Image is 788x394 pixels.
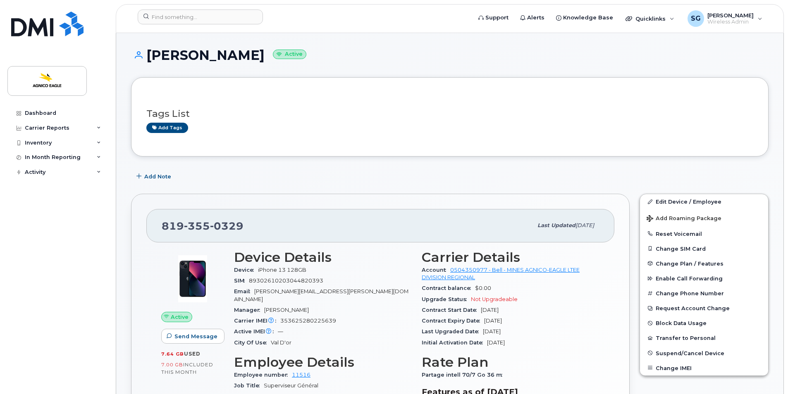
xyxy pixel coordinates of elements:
[640,361,768,375] button: Change IMEI
[234,278,249,284] span: SIM
[640,194,768,209] a: Edit Device / Employee
[144,173,171,180] span: Add Note
[471,296,518,302] span: Not Upgradeable
[278,328,283,335] span: —
[234,372,292,378] span: Employee number
[234,318,280,324] span: Carrier IMEI
[271,339,291,346] span: Val D'or
[234,267,258,273] span: Device
[161,361,213,375] span: included this month
[292,372,310,378] a: 11516
[184,220,210,232] span: 355
[422,267,580,280] a: 0504350977 - Bell - MINES AGNICO-EAGLE LTEE DIVISION REGIONAL
[640,271,768,286] button: Enable Call Forwarding
[258,267,306,273] span: iPhone 13 128GB
[481,307,499,313] span: [DATE]
[640,316,768,330] button: Block Data Usage
[264,382,318,389] span: Superviseur Général
[234,355,412,370] h3: Employee Details
[640,226,768,241] button: Reset Voicemail
[422,372,506,378] span: Partage intell 70/7 Go 36 m
[280,318,336,324] span: 353625280225639
[422,339,487,346] span: Initial Activation Date
[146,109,753,119] h3: Tags List
[234,382,264,389] span: Job Title
[640,241,768,256] button: Change SIM Card
[475,285,491,291] span: $0.00
[422,250,599,265] h3: Carrier Details
[422,267,450,273] span: Account
[422,328,483,335] span: Last Upgraded Date
[640,256,768,271] button: Change Plan / Features
[656,275,723,282] span: Enable Call Forwarding
[210,220,244,232] span: 0329
[484,318,502,324] span: [DATE]
[537,222,575,228] span: Last updated
[161,362,183,368] span: 7.00 GB
[146,123,188,133] a: Add tags
[640,286,768,301] button: Change Phone Number
[161,329,224,344] button: Send Message
[656,260,724,266] span: Change Plan / Features
[161,351,184,357] span: 7.64 GB
[640,209,768,226] button: Add Roaming Package
[273,50,306,59] small: Active
[487,339,505,346] span: [DATE]
[647,215,721,223] span: Add Roaming Package
[264,307,309,313] span: [PERSON_NAME]
[131,169,178,184] button: Add Note
[168,254,217,304] img: image20231002-3703462-1ig824h.jpeg
[640,346,768,361] button: Suspend/Cancel Device
[422,307,481,313] span: Contract Start Date
[234,288,254,294] span: Email
[640,330,768,345] button: Transfer to Personal
[184,351,201,357] span: used
[483,328,501,335] span: [DATE]
[174,332,217,340] span: Send Message
[422,318,484,324] span: Contract Expiry Date
[131,48,769,62] h1: [PERSON_NAME]
[162,220,244,232] span: 819
[234,250,412,265] h3: Device Details
[171,313,189,321] span: Active
[234,339,271,346] span: City Of Use
[640,301,768,316] button: Request Account Change
[422,285,475,291] span: Contract balance
[249,278,323,284] span: 89302610203044820393
[422,355,599,370] h3: Rate Plan
[234,328,278,335] span: Active IMEI
[575,222,594,228] span: [DATE]
[656,350,724,356] span: Suspend/Cancel Device
[234,307,264,313] span: Manager
[234,288,408,302] span: [PERSON_NAME][EMAIL_ADDRESS][PERSON_NAME][DOMAIN_NAME]
[422,296,471,302] span: Upgrade Status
